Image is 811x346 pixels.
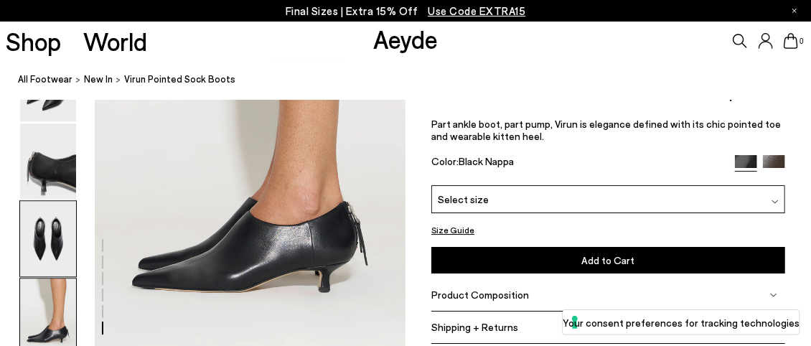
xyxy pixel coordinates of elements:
img: Virun Pointed Sock Boots - Image 4 [20,123,76,199]
span: New In [84,73,113,85]
label: Your consent preferences for tracking technologies [563,315,800,330]
span: Virun Pointed Sock Boots [124,72,235,87]
span: Navigate to /collections/ss25-final-sizes [428,4,525,17]
a: New In [84,72,113,87]
p: Final Sizes | Extra 15% Off [286,2,526,20]
span: Add to Cart [582,254,635,266]
a: All Footwear [18,72,72,87]
button: Size Guide [431,222,474,240]
img: svg%3E [770,291,777,299]
span: Select size [438,192,489,207]
a: Shop [6,29,61,54]
div: Color: [431,156,723,172]
button: Add to Cart [431,247,785,273]
nav: breadcrumb [18,60,811,100]
img: svg%3E [772,199,779,206]
p: Part ankle boot, part pump, Virun is elegance defined with its chic pointed toe and wearable kitt... [431,118,785,142]
span: 0 [798,37,805,45]
span: Shipping + Returns [431,322,518,334]
span: Black Nappa [459,156,514,168]
a: Aeyde [373,24,438,54]
img: Virun Pointed Sock Boots - Image 5 [20,201,76,276]
span: Product Composition [431,289,529,301]
a: World [83,29,147,54]
button: Your consent preferences for tracking technologies [563,310,800,335]
a: 0 [784,33,798,49]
